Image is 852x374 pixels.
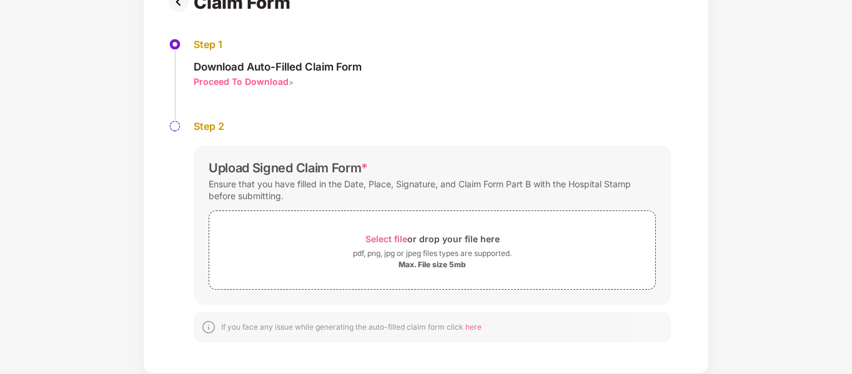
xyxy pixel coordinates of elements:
[399,260,466,270] div: Max. File size 5mb
[289,77,294,87] span: >
[194,120,671,133] div: Step 2
[169,120,181,132] img: svg+xml;base64,PHN2ZyBpZD0iU3RlcC1QZW5kaW5nLTMyeDMyIiB4bWxucz0iaHR0cDovL3d3dy53My5vcmcvMjAwMC9zdm...
[209,220,655,280] span: Select fileor drop your file herepdf, png, jpg or jpeg files types are supported.Max. File size 5mb
[209,160,368,175] div: Upload Signed Claim Form
[209,175,656,204] div: Ensure that you have filled in the Date, Place, Signature, and Claim Form Part B with the Hospita...
[465,322,482,332] span: here
[201,320,216,335] img: svg+xml;base64,PHN2ZyBpZD0iSW5mb18tXzMyeDMyIiBkYXRhLW5hbWU9IkluZm8gLSAzMngzMiIgeG1sbnM9Imh0dHA6Ly...
[221,322,482,332] div: If you face any issue while generating the auto-filled claim form click
[353,247,512,260] div: pdf, png, jpg or jpeg files types are supported.
[365,230,500,247] div: or drop your file here
[365,234,407,244] span: Select file
[194,60,362,74] div: Download Auto-Filled Claim Form
[194,76,289,87] div: Proceed To Download
[169,38,181,51] img: svg+xml;base64,PHN2ZyBpZD0iU3RlcC1BY3RpdmUtMzJ4MzIiIHhtbG5zPSJodHRwOi8vd3d3LnczLm9yZy8yMDAwL3N2Zy...
[194,38,362,51] div: Step 1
